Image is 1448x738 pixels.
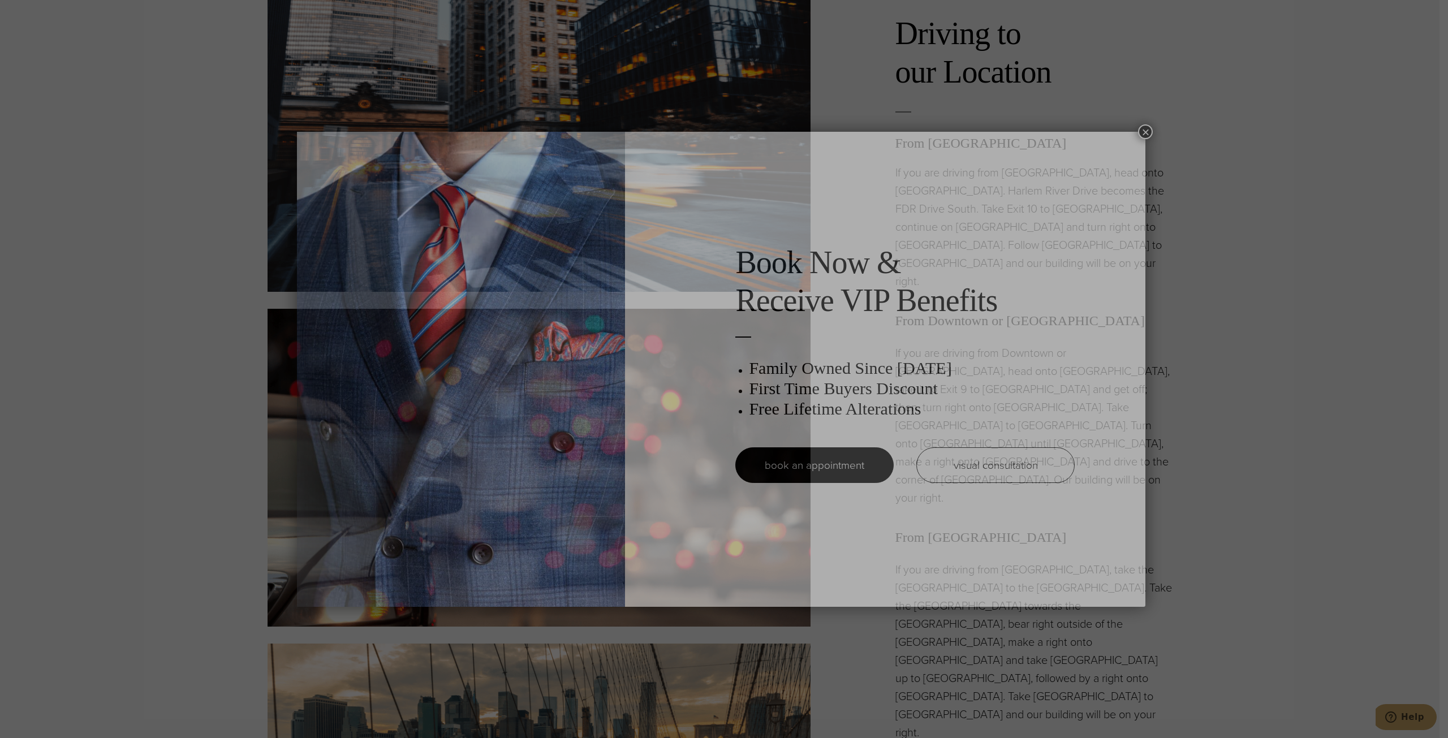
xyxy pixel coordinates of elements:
[735,244,1075,320] h2: Book Now & Receive VIP Benefits
[735,447,894,483] a: book an appointment
[916,447,1075,483] a: visual consultation
[1138,124,1153,139] button: Close
[749,378,1075,399] h3: First Time Buyers Discount
[25,8,49,18] span: Help
[749,358,1075,378] h3: Family Owned Since [DATE]
[749,399,1075,419] h3: Free Lifetime Alterations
